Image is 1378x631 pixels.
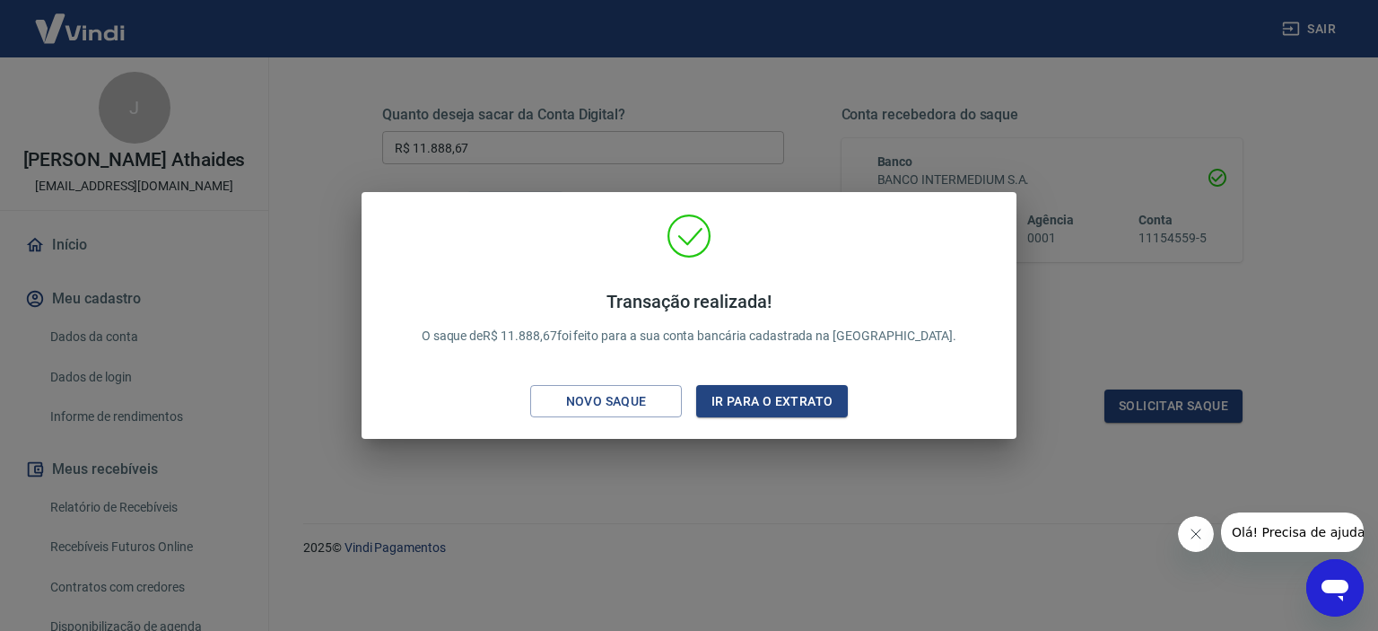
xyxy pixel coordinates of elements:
[11,13,151,27] span: Olá! Precisa de ajuda?
[696,385,848,418] button: Ir para o extrato
[1221,513,1364,552] iframe: Mensagem da empresa
[422,291,957,346] p: O saque de R$ 11.888,67 foi feito para a sua conta bancária cadastrada na [GEOGRAPHIC_DATA].
[1178,516,1214,552] iframe: Fechar mensagem
[422,291,957,312] h4: Transação realizada!
[545,390,668,413] div: Novo saque
[1306,559,1364,617] iframe: Botão para abrir a janela de mensagens
[530,385,682,418] button: Novo saque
